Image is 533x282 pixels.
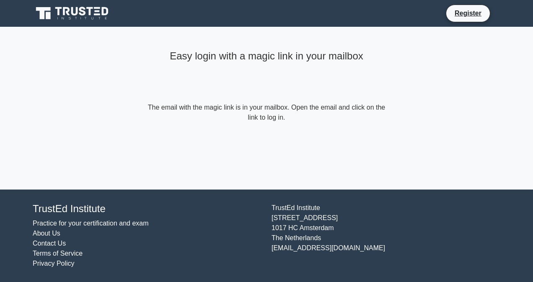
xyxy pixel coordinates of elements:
[450,8,486,18] a: Register
[33,250,83,257] a: Terms of Service
[146,50,387,62] h4: Easy login with a magic link in your mailbox
[33,240,66,247] a: Contact Us
[33,220,149,227] a: Practice for your certification and exam
[146,103,387,123] form: The email with the magic link is in your mailbox. Open the email and click on the link to log in.
[33,230,60,237] a: About Us
[33,203,261,215] h4: TrustEd Institute
[33,260,75,267] a: Privacy Policy
[266,203,505,269] div: TrustEd Institute [STREET_ADDRESS] 1017 HC Amsterdam The Netherlands [EMAIL_ADDRESS][DOMAIN_NAME]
